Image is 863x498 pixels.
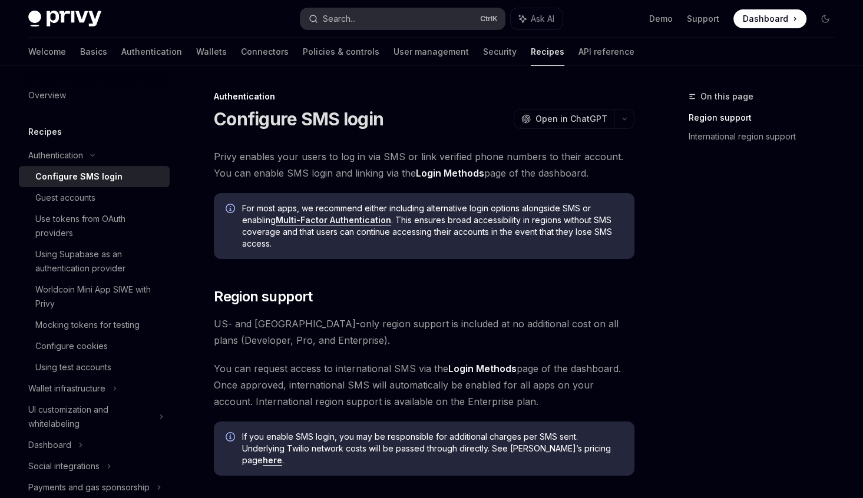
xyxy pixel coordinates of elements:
[35,360,111,374] div: Using test accounts
[689,127,844,146] a: International region support
[276,215,391,225] a: Multi-Factor Authentication
[19,166,170,187] a: Configure SMS login
[743,13,788,25] span: Dashboard
[733,9,806,28] a: Dashboard
[263,455,282,466] a: here
[214,316,634,348] span: US- and [GEOGRAPHIC_DATA]-only region support is included at no additional cost on all plans (Dev...
[649,13,673,25] a: Demo
[514,109,614,129] button: Open in ChatGPT
[35,170,123,184] div: Configure SMS login
[28,88,66,102] div: Overview
[241,38,289,66] a: Connectors
[35,283,163,311] div: Worldcoin Mini App SIWE with Privy
[214,108,383,130] h1: Configure SMS login
[226,432,237,444] svg: Info
[416,167,484,179] strong: Login Methods
[214,287,313,306] span: Region support
[480,14,498,24] span: Ctrl K
[214,148,634,181] span: Privy enables your users to log in via SMS or link verified phone numbers to their account. You c...
[689,108,844,127] a: Region support
[35,212,163,240] div: Use tokens from OAuth providers
[19,314,170,336] a: Mocking tokens for testing
[19,208,170,244] a: Use tokens from OAuth providers
[483,38,517,66] a: Security
[19,244,170,279] a: Using Supabase as an authentication provider
[196,38,227,66] a: Wallets
[35,318,140,332] div: Mocking tokens for testing
[19,357,170,378] a: Using test accounts
[28,11,101,27] img: dark logo
[121,38,182,66] a: Authentication
[700,89,753,104] span: On this page
[511,8,563,29] button: Ask AI
[531,38,564,66] a: Recipes
[19,85,170,106] a: Overview
[28,459,100,473] div: Social integrations
[300,8,505,29] button: Search...CtrlK
[35,247,163,275] div: Using Supabase as an authentication provider
[19,187,170,208] a: Guest accounts
[35,339,108,353] div: Configure cookies
[303,38,379,66] a: Policies & controls
[28,438,71,452] div: Dashboard
[535,113,607,125] span: Open in ChatGPT
[242,202,623,250] span: For most apps, we recommend either including alternative login options alongside SMS or enabling ...
[531,13,554,25] span: Ask AI
[28,381,105,396] div: Wallet infrastructure
[35,191,95,205] div: Guest accounts
[448,363,517,374] strong: Login Methods
[28,38,66,66] a: Welcome
[323,12,356,26] div: Search...
[226,204,237,215] svg: Info
[242,431,623,466] span: If you enable SMS login, you may be responsible for additional charges per SMS sent. Underlying T...
[28,125,62,139] h5: Recipes
[19,336,170,357] a: Configure cookies
[816,9,835,28] button: Toggle dark mode
[19,279,170,314] a: Worldcoin Mini App SIWE with Privy
[214,360,634,410] span: You can request access to international SMS via the page of the dashboard. Once approved, interna...
[28,403,152,431] div: UI customization and whitelabeling
[394,38,469,66] a: User management
[214,91,634,102] div: Authentication
[80,38,107,66] a: Basics
[578,38,634,66] a: API reference
[28,480,150,494] div: Payments and gas sponsorship
[687,13,719,25] a: Support
[28,148,83,162] div: Authentication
